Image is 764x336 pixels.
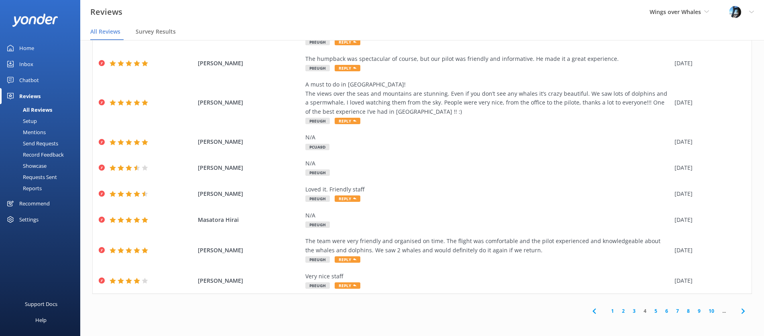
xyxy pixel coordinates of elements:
[305,159,671,168] div: N/A
[198,137,301,146] span: [PERSON_NAME]
[335,195,360,202] span: Reply
[675,189,742,198] div: [DATE]
[5,171,57,183] div: Requests Sent
[5,160,80,171] a: Showcase
[305,133,671,142] div: N/A
[305,54,671,63] div: The humpback was spectacular of course, but our pilot was friendly and informative. He made it a ...
[5,149,64,160] div: Record Feedback
[629,307,640,315] a: 3
[305,185,671,194] div: Loved it. Friendly staff
[683,307,694,315] a: 8
[675,215,742,224] div: [DATE]
[305,211,671,220] div: N/A
[650,307,661,315] a: 5
[198,246,301,255] span: [PERSON_NAME]
[198,276,301,285] span: [PERSON_NAME]
[19,72,39,88] div: Chatbot
[607,307,618,315] a: 1
[35,312,47,328] div: Help
[675,59,742,68] div: [DATE]
[19,211,39,227] div: Settings
[5,127,46,138] div: Mentions
[198,189,301,198] span: [PERSON_NAME]
[5,115,80,127] a: Setup
[675,98,742,107] div: [DATE]
[305,221,330,228] span: P8EUGH
[90,6,122,18] h3: Reviews
[25,296,57,312] div: Support Docs
[675,276,742,285] div: [DATE]
[19,88,41,104] div: Reviews
[335,256,360,263] span: Reply
[305,39,330,45] span: P8EUGH
[5,160,47,171] div: Showcase
[5,149,80,160] a: Record Feedback
[12,14,58,27] img: yonder-white-logo.png
[5,171,80,183] a: Requests Sent
[5,104,52,115] div: All Reviews
[729,6,741,18] img: 145-1635463833.jpg
[335,282,360,289] span: Reply
[650,8,701,16] span: Wings over Whales
[5,183,42,194] div: Reports
[618,307,629,315] a: 2
[198,98,301,107] span: [PERSON_NAME]
[705,307,718,315] a: 10
[661,307,672,315] a: 6
[640,307,650,315] a: 4
[305,80,671,116] div: A must to do in [GEOGRAPHIC_DATA]! The views over the seas and mountains are stunning. Even if yo...
[305,237,671,255] div: The team were very friendly and organised on time. The flight was comfortable and the pilot exper...
[694,307,705,315] a: 9
[305,65,330,71] span: P8EUGH
[136,28,176,36] span: Survey Results
[5,104,80,115] a: All Reviews
[19,195,50,211] div: Recommend
[305,195,330,202] span: P8EUGH
[675,246,742,255] div: [DATE]
[5,115,37,127] div: Setup
[305,169,330,176] span: P8EUGH
[675,137,742,146] div: [DATE]
[198,59,301,68] span: [PERSON_NAME]
[335,39,360,45] span: Reply
[19,56,33,72] div: Inbox
[5,127,80,138] a: Mentions
[672,307,683,315] a: 7
[19,40,34,56] div: Home
[5,183,80,194] a: Reports
[305,118,330,124] span: P8EUGH
[305,272,671,281] div: Very nice staff
[5,138,58,149] div: Send Requests
[90,28,120,36] span: All Reviews
[335,118,360,124] span: Reply
[675,163,742,172] div: [DATE]
[5,138,80,149] a: Send Requests
[305,144,329,150] span: PCUA9D
[198,215,301,224] span: Masatora Hirai
[198,163,301,172] span: [PERSON_NAME]
[718,307,730,315] span: ...
[335,65,360,71] span: Reply
[305,282,330,289] span: P8EUGH
[305,256,330,263] span: P8EUGH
